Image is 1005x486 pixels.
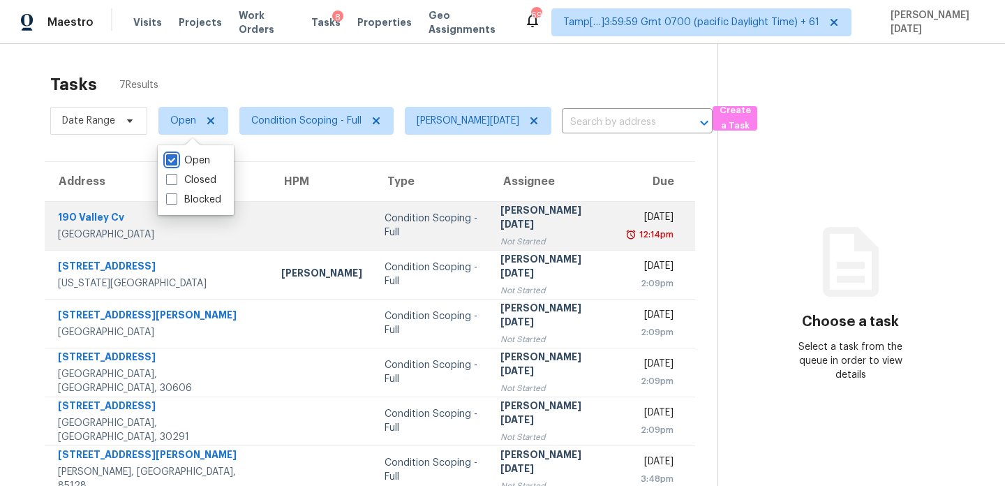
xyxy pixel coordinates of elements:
h2: Tasks [50,78,97,91]
div: Condition Scoping - Full [385,212,478,240]
div: 2:09pm [628,423,673,437]
button: Create a Task [713,106,757,131]
span: Condition Scoping - Full [251,114,362,128]
span: Properties [357,15,412,29]
div: [STREET_ADDRESS][PERSON_NAME] [58,448,259,465]
div: [GEOGRAPHIC_DATA] [58,325,259,339]
div: 697 [531,8,541,22]
span: Create a Task [720,103,750,135]
div: [PERSON_NAME][DATE] [500,301,606,332]
span: [PERSON_NAME][DATE] [885,8,984,36]
span: [PERSON_NAME][DATE] [417,114,519,128]
div: Condition Scoping - Full [385,358,478,386]
div: [DATE] [628,259,673,277]
label: Blocked [166,193,221,207]
img: Overdue Alarm Icon [625,228,636,242]
div: [PERSON_NAME][DATE] [500,203,606,235]
div: [DATE] [628,308,673,325]
div: [PERSON_NAME] [281,266,362,283]
span: Projects [179,15,222,29]
label: Closed [166,173,216,187]
div: Not Started [500,332,606,346]
span: Work Orders [239,8,295,36]
div: 2:09pm [628,277,673,290]
div: [DATE] [628,455,673,472]
div: [GEOGRAPHIC_DATA] [58,228,259,242]
div: [PERSON_NAME][DATE] [500,350,606,381]
label: Open [166,154,210,168]
span: Tasks [311,17,341,27]
div: [GEOGRAPHIC_DATA], [GEOGRAPHIC_DATA], 30291 [58,416,259,444]
div: Condition Scoping - Full [385,260,478,288]
th: Type [373,162,489,201]
span: Geo Assignments [429,8,508,36]
div: [STREET_ADDRESS] [58,399,259,416]
div: 3:48pm [628,472,673,486]
div: [PERSON_NAME][DATE] [500,252,606,283]
div: 2:09pm [628,374,673,388]
th: HPM [270,162,373,201]
span: 7 Results [119,78,158,92]
h3: Choose a task [802,315,899,329]
div: [PERSON_NAME][DATE] [500,448,606,479]
div: 12:14pm [636,228,673,242]
div: Select a task from the queue in order to view details [784,340,916,382]
div: Condition Scoping - Full [385,456,478,484]
div: [US_STATE][GEOGRAPHIC_DATA] [58,277,259,290]
th: Due [617,162,695,201]
span: Open [170,114,196,128]
div: Condition Scoping - Full [385,309,478,337]
div: Not Started [500,381,606,395]
div: [GEOGRAPHIC_DATA], [GEOGRAPHIC_DATA], 30606 [58,367,259,395]
div: [PERSON_NAME][DATE] [500,399,606,430]
div: Condition Scoping - Full [385,407,478,435]
span: Maestro [47,15,94,29]
div: 190 Valley Cv [58,210,259,228]
span: Visits [133,15,162,29]
div: [DATE] [628,210,673,228]
button: Open [694,113,714,133]
span: Date Range [62,114,115,128]
div: [DATE] [628,406,673,423]
div: 2:09pm [628,325,673,339]
div: Not Started [500,430,606,444]
span: Tamp[…]3:59:59 Gmt 0700 (pacific Daylight Time) + 61 [563,15,819,29]
div: Not Started [500,283,606,297]
div: [STREET_ADDRESS] [58,259,259,277]
th: Address [45,162,270,201]
div: [DATE] [628,357,673,374]
div: 8 [332,10,343,24]
input: Search by address [562,112,673,133]
div: Not Started [500,235,606,249]
div: [STREET_ADDRESS][PERSON_NAME] [58,308,259,325]
div: [STREET_ADDRESS] [58,350,259,367]
th: Assignee [489,162,618,201]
